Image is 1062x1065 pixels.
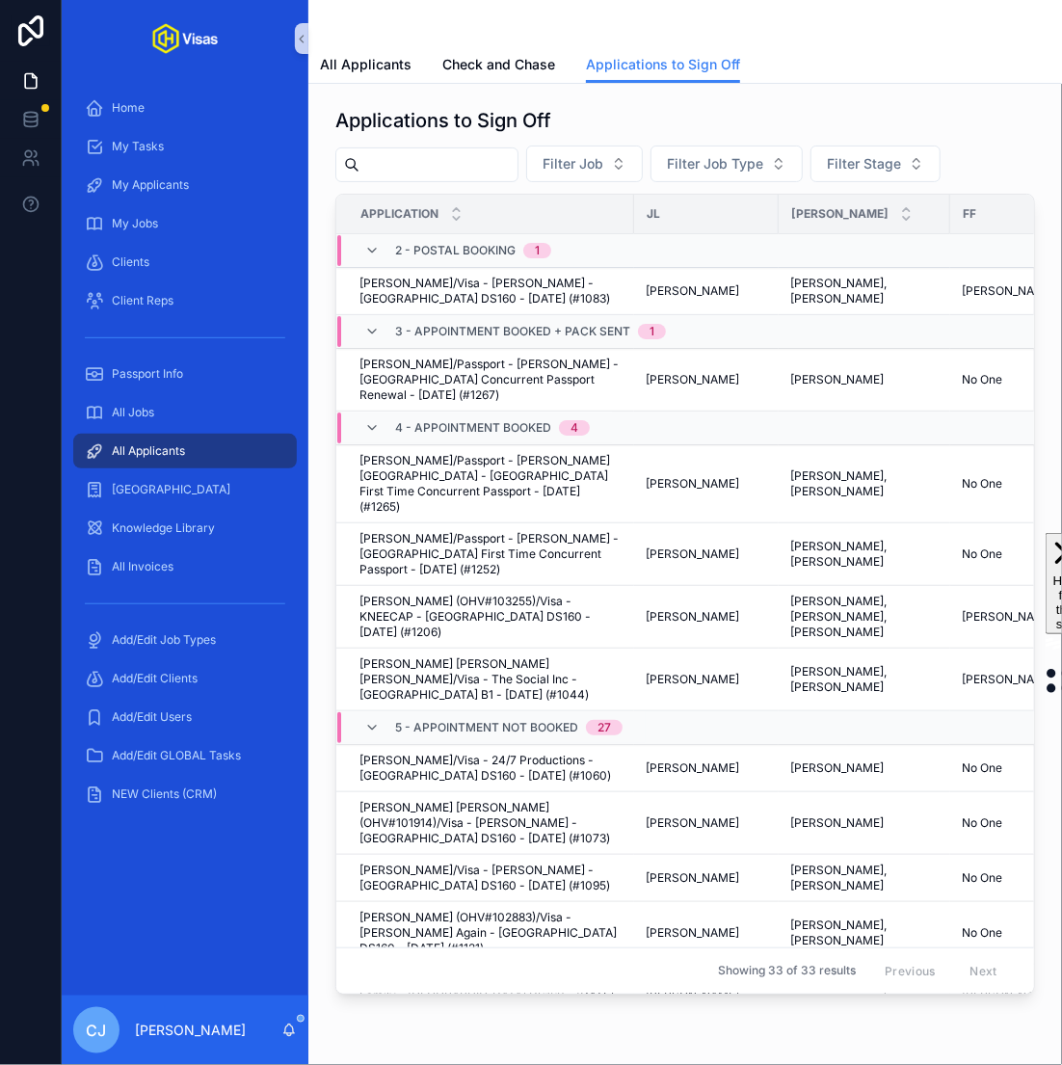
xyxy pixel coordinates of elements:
a: Applications to Sign Off [586,47,740,84]
a: [PERSON_NAME]/Visa - [PERSON_NAME] - [GEOGRAPHIC_DATA] DS160 - [DATE] (#1083) [359,276,623,306]
span: [PERSON_NAME] [790,372,884,387]
a: [PERSON_NAME]/Visa - 24/7 Productions - [GEOGRAPHIC_DATA] DS160 - [DATE] (#1060) [359,753,623,784]
a: Check and Chase [442,47,555,86]
span: 4 - Appointment Booked [395,420,551,436]
span: NEW Clients (CRM) [112,786,217,802]
span: [PERSON_NAME] [962,672,1055,687]
a: [PERSON_NAME]/Passport - [PERSON_NAME][GEOGRAPHIC_DATA] - [GEOGRAPHIC_DATA] First Time Concurrent... [359,453,623,515]
a: [PERSON_NAME] [646,815,767,831]
span: No One [962,760,1002,776]
span: [PERSON_NAME] [646,672,739,687]
span: [PERSON_NAME] [646,609,739,625]
span: Passport Info [112,366,183,382]
span: [PERSON_NAME] [646,283,739,299]
span: All Jobs [112,405,154,420]
a: All Jobs [73,395,297,430]
span: [PERSON_NAME], [PERSON_NAME] [790,276,939,306]
a: All Invoices [73,549,297,584]
span: JL [647,206,660,222]
a: [PERSON_NAME] [PERSON_NAME] (OHV#101914)/Visa - [PERSON_NAME] - [GEOGRAPHIC_DATA] DS160 - [DATE] ... [359,800,623,846]
button: Select Button [810,146,941,182]
a: Add/Edit Job Types [73,623,297,657]
span: My Jobs [112,216,158,231]
span: [PERSON_NAME] [962,609,1055,625]
span: My Tasks [112,139,164,154]
a: Add/Edit Users [73,700,297,734]
span: All Applicants [112,443,185,459]
a: [PERSON_NAME] [790,372,939,387]
span: Knowledge Library [112,520,215,536]
h1: Applications to Sign Off [335,107,551,134]
span: No One [962,815,1002,831]
a: [PERSON_NAME] [646,546,767,562]
span: Check and Chase [442,55,555,74]
a: [PERSON_NAME], [PERSON_NAME] [790,539,939,570]
div: 1 [535,243,540,258]
span: Showing 33 of 33 results [718,963,856,978]
span: Client Reps [112,293,173,308]
a: [GEOGRAPHIC_DATA] [73,472,297,507]
a: Passport Info [73,357,297,391]
a: [PERSON_NAME], [PERSON_NAME], [PERSON_NAME] [790,594,939,640]
div: 1 [650,324,654,339]
p: [PERSON_NAME] [135,1021,246,1040]
span: Applications to Sign Off [586,55,740,74]
a: [PERSON_NAME] (OHV#103255)/Visa - KNEECAP - [GEOGRAPHIC_DATA] DS160 - [DATE] (#1206) [359,594,623,640]
span: [GEOGRAPHIC_DATA] [112,482,230,497]
a: [PERSON_NAME] [646,283,767,299]
a: [PERSON_NAME], [PERSON_NAME] [790,918,939,948]
a: [PERSON_NAME], [PERSON_NAME] [790,664,939,695]
a: [PERSON_NAME]/Passport - [PERSON_NAME] - [GEOGRAPHIC_DATA] First Time Concurrent Passport - [DATE... [359,531,623,577]
a: [PERSON_NAME] (OHV#102883)/Visa - [PERSON_NAME] Again - [GEOGRAPHIC_DATA] DS160 - [DATE] (#1121) [359,910,623,956]
a: [PERSON_NAME], [PERSON_NAME] [790,468,939,499]
span: 2 - Postal Booking [395,243,516,258]
span: All Invoices [112,559,173,574]
span: CJ [87,1019,107,1042]
span: Add/Edit Users [112,709,192,725]
span: Add/Edit GLOBAL Tasks [112,748,241,763]
span: [PERSON_NAME] [646,870,739,886]
a: All Applicants [73,434,297,468]
a: [PERSON_NAME] [790,760,939,776]
span: Application [360,206,438,222]
a: My Jobs [73,206,297,241]
span: [PERSON_NAME] [646,372,739,387]
a: My Applicants [73,168,297,202]
span: No One [962,546,1002,562]
span: [PERSON_NAME] [646,925,739,941]
a: [PERSON_NAME]/Visa - [PERSON_NAME] - [GEOGRAPHIC_DATA] DS160 - [DATE] (#1095) [359,863,623,893]
span: No One [962,476,1002,492]
a: All Applicants [320,47,412,86]
span: Filter Job [543,154,603,173]
a: Add/Edit Clients [73,661,297,696]
a: [PERSON_NAME], [PERSON_NAME] [790,863,939,893]
a: [PERSON_NAME] [646,760,767,776]
span: FF [963,206,976,222]
a: NEW Clients (CRM) [73,777,297,812]
span: No One [962,925,1002,941]
div: 4 [571,420,578,436]
a: [PERSON_NAME] [646,372,767,387]
span: [PERSON_NAME] [962,283,1055,299]
span: No One [962,870,1002,886]
a: [PERSON_NAME] [646,672,767,687]
a: [PERSON_NAME] [646,476,767,492]
span: Filter Job Type [667,154,763,173]
span: Add/Edit Clients [112,671,198,686]
button: Select Button [526,146,643,182]
a: My Tasks [73,129,297,164]
a: [PERSON_NAME] [PERSON_NAME] [PERSON_NAME]/Visa - The Social Inc - [GEOGRAPHIC_DATA] B1 - [DATE] (... [359,656,623,703]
